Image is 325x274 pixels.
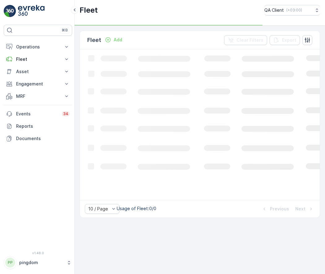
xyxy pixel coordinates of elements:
[16,68,60,75] p: Asset
[264,5,320,15] button: QA Client(+03:00)
[224,35,267,45] button: Clear Filters
[18,5,45,17] img: logo_light-DOdMpM7g.png
[5,258,15,268] div: PP
[282,37,296,43] p: Export
[295,205,315,213] button: Next
[102,36,125,44] button: Add
[4,65,72,78] button: Asset
[16,44,60,50] p: Operations
[63,111,68,116] p: 34
[19,259,63,266] p: pingdom
[4,41,72,53] button: Operations
[4,256,72,269] button: PPpingdom
[16,93,60,99] p: MRF
[4,132,72,145] a: Documents
[16,111,58,117] p: Events
[4,5,16,17] img: logo
[117,205,156,212] p: Usage of Fleet : 0/0
[62,28,68,33] p: ⌘B
[16,56,60,62] p: Fleet
[4,108,72,120] a: Events34
[80,5,98,15] p: Fleet
[4,78,72,90] button: Engagement
[16,81,60,87] p: Engagement
[264,7,284,13] p: QA Client
[4,120,72,132] a: Reports
[286,8,302,13] p: ( +03:00 )
[87,36,101,44] p: Fleet
[4,53,72,65] button: Fleet
[114,37,122,43] p: Add
[4,251,72,255] span: v 1.48.0
[236,37,263,43] p: Clear Filters
[4,90,72,102] button: MRF
[16,135,70,142] p: Documents
[261,205,290,213] button: Previous
[270,35,300,45] button: Export
[295,206,305,212] p: Next
[16,123,70,129] p: Reports
[270,206,289,212] p: Previous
